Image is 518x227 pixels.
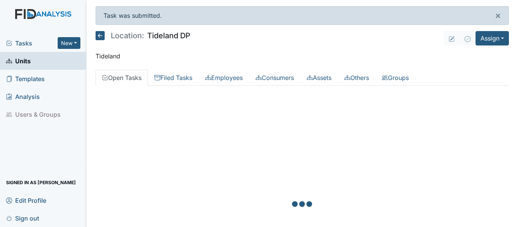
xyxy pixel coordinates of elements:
span: Edit Profile [6,194,46,206]
a: Assets [300,70,338,86]
span: Templates [6,73,45,85]
span: Units [6,55,31,67]
button: × [487,6,509,25]
h5: Tideland DP [96,31,190,40]
span: Signed in as [PERSON_NAME] [6,177,76,188]
a: Filed Tasks [148,70,199,86]
button: New [58,37,80,49]
span: × [495,10,501,21]
span: Location: [111,32,144,39]
p: Tideland [96,52,509,61]
a: Employees [199,70,249,86]
button: Assign [476,31,509,45]
a: Open Tasks [96,70,148,86]
span: Analysis [6,91,40,102]
span: Sign out [6,212,39,224]
a: Groups [375,70,415,86]
a: Others [338,70,375,86]
div: Task was submitted. [96,6,509,25]
a: Tasks [6,39,58,48]
a: Consumers [249,70,300,86]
